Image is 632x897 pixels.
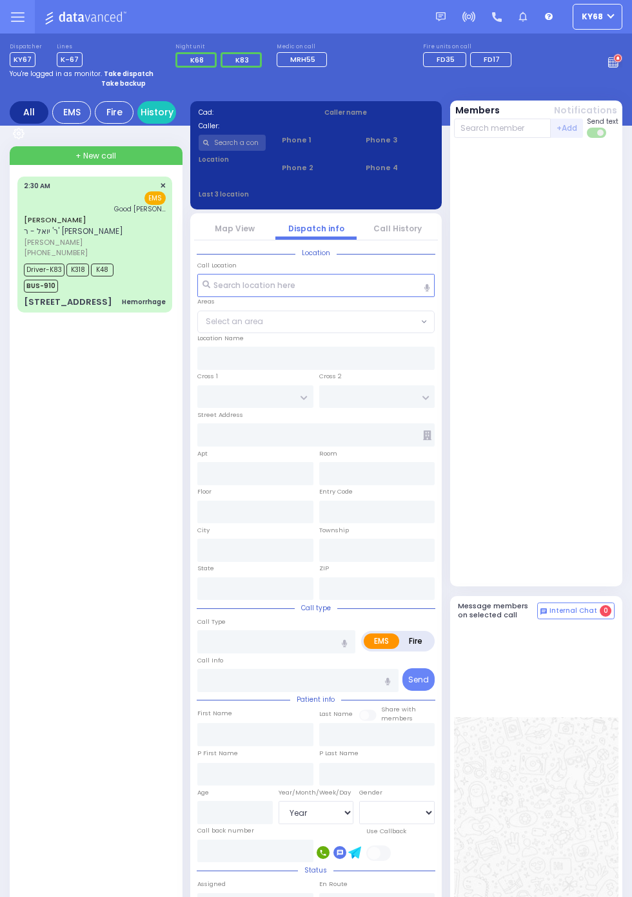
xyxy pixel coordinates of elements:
[44,9,130,25] img: Logo
[10,52,35,67] span: KY67
[554,104,617,117] button: Notifications
[366,162,433,173] span: Phone 4
[600,605,611,617] span: 0
[197,449,208,458] label: Apt
[454,119,551,138] input: Search member
[114,204,166,214] span: Good Sam
[458,602,538,619] h5: Message members on selected call
[206,316,263,327] span: Select an area
[373,223,422,234] a: Call History
[197,656,223,665] label: Call Info
[423,430,431,440] span: Other building occupants
[587,126,607,139] label: Turn off text
[57,43,83,51] label: Lines
[540,608,547,615] img: comment-alt.png
[290,54,315,64] span: MRH55
[235,55,249,65] span: K83
[197,487,212,496] label: Floor
[288,223,344,234] a: Dispatch info
[10,101,48,124] div: All
[319,880,348,889] label: En Route
[282,135,350,146] span: Phone 1
[101,79,146,88] strong: Take backup
[582,11,603,23] span: ky68
[437,54,455,64] span: FD35
[199,135,266,151] input: Search a contact
[402,668,435,691] button: Send
[197,826,254,835] label: Call back number
[197,274,435,297] input: Search location here
[160,180,166,191] span: ✕
[24,226,123,236] span: ר' יואל - ר' [PERSON_NAME]
[197,372,218,381] label: Cross 1
[24,264,64,276] span: Driver-K83
[364,633,399,649] label: EMS
[199,155,266,164] label: Location
[144,191,166,205] span: EMS
[24,237,162,248] span: [PERSON_NAME]
[122,297,166,307] div: Hemorrhage
[24,296,112,309] div: [STREET_ADDRESS]
[319,526,349,535] label: Township
[381,714,413,722] span: members
[282,162,350,173] span: Phone 2
[91,264,114,276] span: K48
[199,121,308,131] label: Caller:
[215,223,255,234] a: Map View
[319,564,329,573] label: ZIP
[10,69,102,79] span: You're logged in as monitor.
[24,247,88,258] span: [PHONE_NUMBER]
[197,788,209,797] label: Age
[298,865,333,875] span: Status
[279,788,354,797] div: Year/Month/Week/Day
[197,261,237,270] label: Call Location
[366,827,406,836] label: Use Callback
[324,108,434,117] label: Caller name
[277,43,331,51] label: Medic on call
[319,487,353,496] label: Entry Code
[484,54,500,64] span: FD17
[295,603,337,613] span: Call type
[197,880,226,889] label: Assigned
[573,4,622,30] button: ky68
[199,189,317,199] label: Last 3 location
[423,43,515,51] label: Fire units on call
[197,564,214,573] label: State
[75,150,116,162] span: + New call
[197,297,215,306] label: Areas
[455,104,500,117] button: Members
[190,55,204,65] span: K68
[24,181,50,191] span: 2:30 AM
[197,410,243,420] label: Street Address
[295,248,337,258] span: Location
[436,12,446,22] img: message.svg
[359,788,382,797] label: Gender
[319,372,342,381] label: Cross 2
[197,709,232,718] label: First Name
[95,101,133,124] div: Fire
[537,603,615,619] button: Internal Chat 0
[24,215,86,225] a: [PERSON_NAME]
[197,526,210,535] label: City
[24,280,58,293] span: BUS-910
[66,264,89,276] span: K318
[197,749,238,758] label: P First Name
[199,108,308,117] label: Cad:
[399,633,433,649] label: Fire
[52,101,91,124] div: EMS
[137,101,176,124] a: History
[175,43,266,51] label: Night unit
[366,135,433,146] span: Phone 3
[104,69,153,79] strong: Take dispatch
[197,334,244,343] label: Location Name
[319,709,353,719] label: Last Name
[197,617,226,626] label: Call Type
[319,749,359,758] label: P Last Name
[57,52,83,67] span: K-67
[587,117,618,126] span: Send text
[10,43,42,51] label: Dispatcher
[319,449,337,458] label: Room
[381,705,416,713] small: Share with
[290,695,341,704] span: Patient info
[549,606,597,615] span: Internal Chat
